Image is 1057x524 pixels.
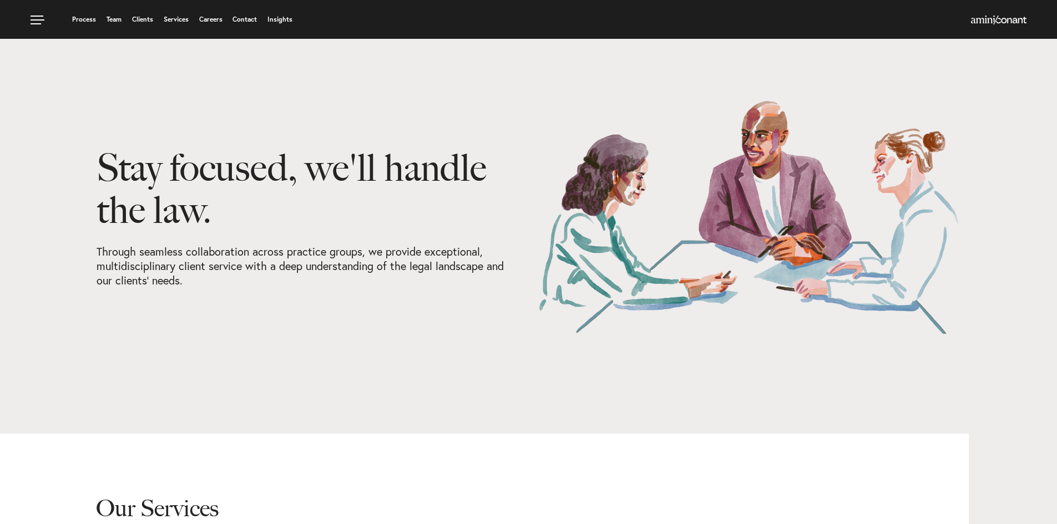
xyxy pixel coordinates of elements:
a: Careers [199,16,222,23]
p: Through seamless collaboration across practice groups, we provide exceptional, multidisciplinary ... [97,245,520,288]
a: Process [72,16,96,23]
a: Services [164,16,189,23]
img: Our Services [537,100,961,334]
a: Insights [267,16,292,23]
a: Contact [232,16,257,23]
h1: Stay focused, we'll handle the law. [97,146,520,245]
a: Clients [132,16,153,23]
a: Home [971,16,1026,25]
img: Amini & Conant [971,16,1026,24]
a: Team [107,16,122,23]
